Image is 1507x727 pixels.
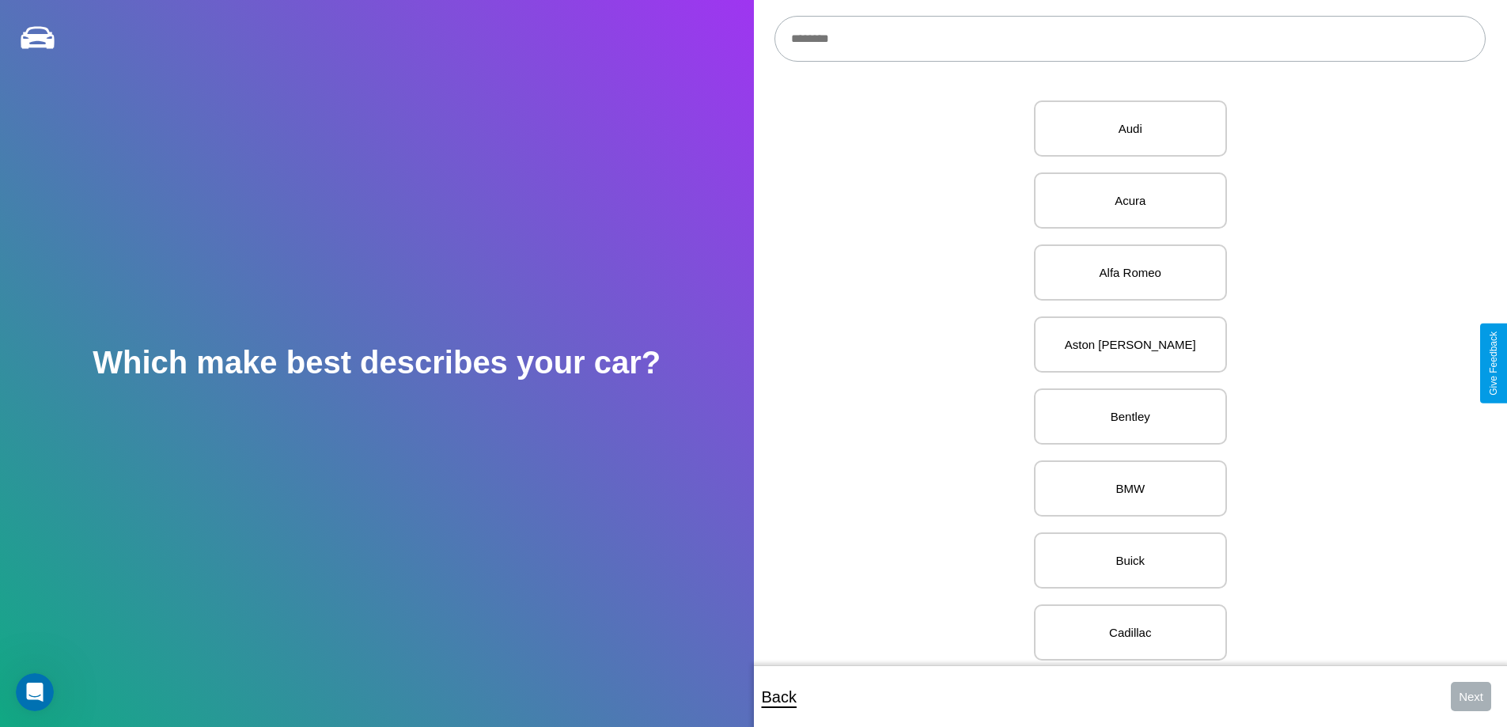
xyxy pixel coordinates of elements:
[1051,478,1210,499] p: BMW
[1051,262,1210,283] p: Alfa Romeo
[1051,118,1210,139] p: Audi
[762,683,797,711] p: Back
[1051,406,1210,427] p: Bentley
[93,345,661,381] h2: Which make best describes your car?
[1451,682,1491,711] button: Next
[1051,190,1210,211] p: Acura
[16,673,54,711] iframe: Intercom live chat
[1051,622,1210,643] p: Cadillac
[1051,334,1210,355] p: Aston [PERSON_NAME]
[1051,550,1210,571] p: Buick
[1488,331,1499,396] div: Give Feedback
